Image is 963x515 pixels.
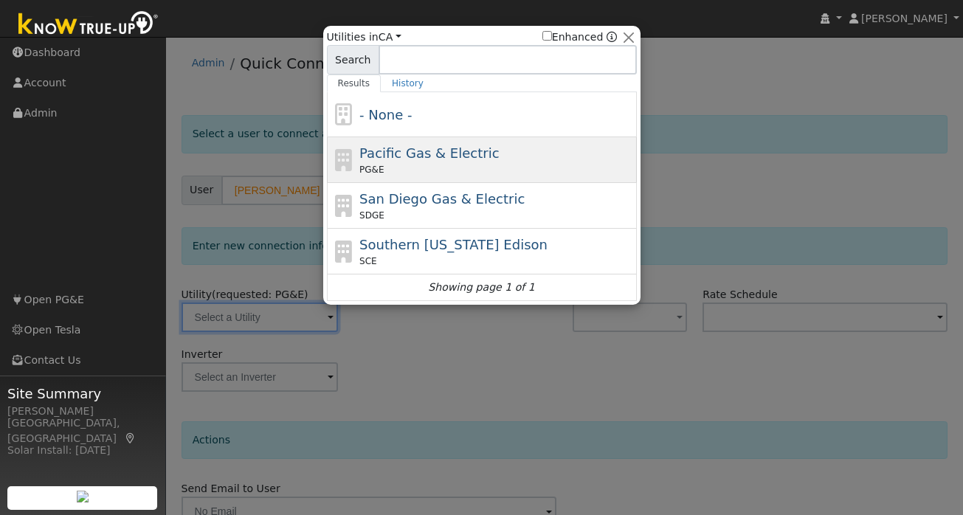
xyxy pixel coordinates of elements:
[607,31,617,43] a: Enhanced Providers
[7,415,158,446] div: [GEOGRAPHIC_DATA], [GEOGRAPHIC_DATA]
[7,384,158,404] span: Site Summary
[7,404,158,419] div: [PERSON_NAME]
[359,145,499,161] span: Pacific Gas & Electric
[7,443,158,458] div: Solar Install: [DATE]
[359,191,525,207] span: San Diego Gas & Electric
[327,45,379,75] span: Search
[327,75,382,92] a: Results
[379,31,401,43] a: CA
[327,30,401,45] span: Utilities in
[428,280,534,295] i: Showing page 1 of 1
[381,75,435,92] a: History
[77,491,89,502] img: retrieve
[542,31,552,41] input: Enhanced
[542,30,604,45] label: Enhanced
[359,163,384,176] span: PG&E
[359,255,377,268] span: SCE
[861,13,948,24] span: [PERSON_NAME]
[542,30,618,45] span: Show enhanced providers
[359,107,412,122] span: - None -
[359,237,548,252] span: Southern [US_STATE] Edison
[11,8,166,41] img: Know True-Up
[124,432,137,444] a: Map
[359,209,384,222] span: SDGE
